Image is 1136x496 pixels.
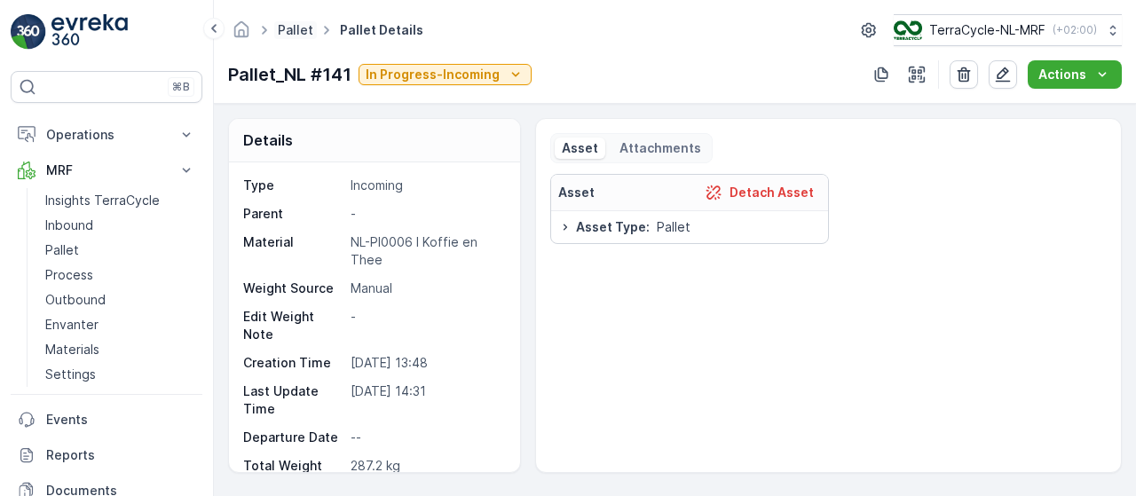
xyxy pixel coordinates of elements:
[894,20,922,40] img: TC_v739CUj.png
[38,287,202,312] a: Outbound
[894,14,1122,46] button: TerraCycle-NL-MRF(+02:00)
[228,61,351,88] p: Pallet_NL #141
[351,233,501,269] p: NL-PI0006 I Koffie en Thee
[351,354,501,372] p: [DATE] 13:48
[45,316,99,334] p: Envanter
[38,312,202,337] a: Envanter
[38,362,202,387] a: Settings
[243,205,343,223] p: Parent
[51,14,128,50] img: logo_light-DOdMpM7g.png
[1028,60,1122,89] button: Actions
[46,411,195,429] p: Events
[351,457,501,475] p: 287.2 kg
[351,279,501,297] p: Manual
[46,161,167,179] p: MRF
[243,308,343,343] p: Edit Weight Note
[929,21,1045,39] p: TerraCycle-NL-MRF
[243,382,343,418] p: Last Update Time
[698,182,821,203] button: Detach Asset
[46,126,167,144] p: Operations
[359,64,532,85] button: In Progress-Incoming
[38,263,202,287] a: Process
[366,66,500,83] p: In Progress-Incoming
[45,366,96,383] p: Settings
[172,80,190,94] p: ⌘B
[243,354,343,372] p: Creation Time
[1053,23,1097,37] p: ( +02:00 )
[11,153,202,188] button: MRF
[38,213,202,238] a: Inbound
[243,279,343,297] p: Weight Source
[11,117,202,153] button: Operations
[619,139,701,157] p: Attachments
[45,192,160,209] p: Insights TerraCycle
[1038,66,1086,83] p: Actions
[11,14,46,50] img: logo
[45,217,93,234] p: Inbound
[243,457,343,475] p: Total Weight
[730,184,814,201] p: Detach Asset
[45,266,93,284] p: Process
[562,139,598,157] p: Asset
[45,341,99,358] p: Materials
[243,130,293,151] p: Details
[558,184,595,201] p: Asset
[278,22,313,37] a: Pallet
[351,177,501,194] p: Incoming
[336,21,427,39] span: Pallet Details
[45,291,106,309] p: Outbound
[351,205,501,223] p: -
[46,446,195,464] p: Reports
[38,337,202,362] a: Materials
[243,233,343,269] p: Material
[351,429,501,446] p: --
[11,437,202,473] a: Reports
[45,241,79,259] p: Pallet
[243,429,343,446] p: Departure Date
[232,27,251,42] a: Homepage
[38,188,202,213] a: Insights TerraCycle
[243,177,343,194] p: Type
[351,308,501,343] p: -
[11,402,202,437] a: Events
[38,238,202,263] a: Pallet
[351,382,501,418] p: [DATE] 14:31
[576,218,650,236] span: Asset Type :
[657,218,690,236] span: Pallet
